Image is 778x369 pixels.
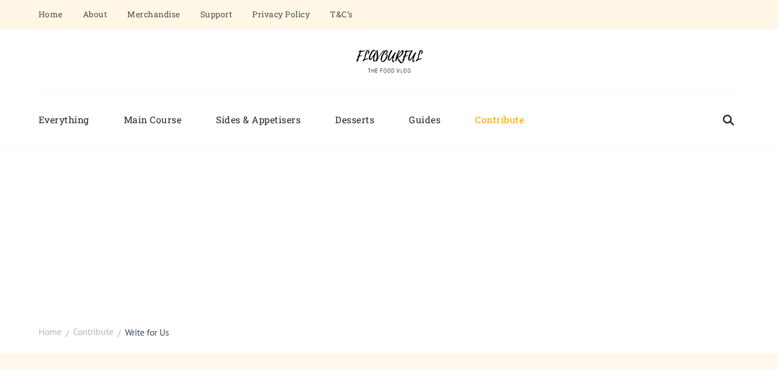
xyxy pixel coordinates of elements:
a: Main Course [107,105,199,135]
a: Guides [392,105,458,135]
span: Home [39,326,62,337]
a: Contribute [458,105,541,135]
a: Everything [39,105,107,135]
a: Desserts [318,105,392,135]
span: Contribute [73,326,113,337]
span: / [117,326,121,340]
img: Flavourful [346,46,432,76]
span: / [66,326,69,340]
iframe: Help widget launcher [675,324,765,356]
a: Home [39,325,62,339]
a: Contribute [73,325,113,339]
a: Sides & Appetisers [199,105,318,135]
